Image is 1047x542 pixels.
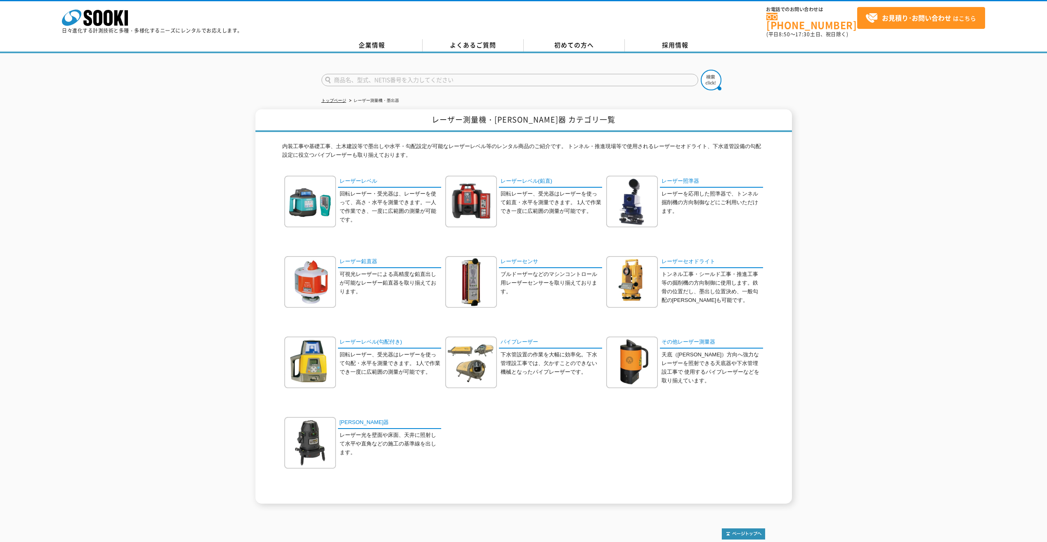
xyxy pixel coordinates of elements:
span: (平日 ～ 土日、祝日除く) [766,31,848,38]
p: 内装工事や基礎工事、土木建設等で墨出しや水平・勾配設定が可能なレーザーレベル等のレンタル商品のご紹介です。 トンネル・推進現場等で使用されるレーザーセオドライト、下水道管設備の勾配設定に役立つパ... [282,142,765,164]
img: レーザーレベル(鉛直) [445,176,497,227]
a: レーザーセンサ [499,256,602,268]
p: 下水管設置の作業を大幅に効率化。下水管埋設工事では、欠かすことのできない機械となったパイプレーザーです。 [501,351,602,376]
a: レーザーレベル(勾配付き) [338,337,441,349]
span: 17:30 [795,31,810,38]
span: 初めての方へ [554,40,594,49]
a: 初めての方へ [524,39,625,52]
input: 商品名、型式、NETIS番号を入力してください [321,74,698,86]
span: 8:50 [779,31,790,38]
a: 採用情報 [625,39,726,52]
a: よくあるご質問 [423,39,524,52]
a: レーザー照準器 [660,176,763,188]
img: レーザーレベル(勾配付き) [284,337,336,388]
span: お電話でのお問い合わせは [766,7,857,12]
p: 日々進化する計測技術と多種・多様化するニーズにレンタルでお応えします。 [62,28,243,33]
p: 天底（[PERSON_NAME]）方向へ強力なレーザーを照射できる天底器や下水管埋設工事で 使用するパイプレーザーなどを取り揃えています。 [662,351,763,385]
a: その他レーザー測量器 [660,337,763,349]
p: 可視光レーザーによる高精度な鉛直出しが可能なレーザー鉛直器を取り揃えております。 [340,270,441,296]
a: パイプレーザー [499,337,602,349]
p: 回転レーザー、受光器はレーザーを使って勾配・水平を測量できます。 1人で作業でき一度に広範囲の測量が可能です。 [340,351,441,376]
img: パイプレーザー [445,337,497,388]
img: レーザーセオドライト [606,256,658,308]
a: [PHONE_NUMBER] [766,13,857,30]
img: レーザーレベル [284,176,336,227]
img: トップページへ [722,528,765,540]
h1: レーザー測量機・[PERSON_NAME]器 カテゴリ一覧 [255,109,792,132]
p: トンネル工事・シールド工事・推進工事等の掘削機の方向制御に使用します。鉄骨の位置だし、墨出し位置決め、一般勾配の[PERSON_NAME]も可能です。 [662,270,763,304]
p: 回転レーザー、受光器はレーザーを使って鉛直・水平を測量できます。 1人で作業でき一度に広範囲の測量が可能です。 [501,190,602,215]
a: レーザー鉛直器 [338,256,441,268]
a: トップページ [321,98,346,103]
a: お見積り･お問い合わせはこちら [857,7,985,29]
img: 墨出器 [284,417,336,469]
a: レーザーレベル(鉛直) [499,176,602,188]
img: レーザー照準器 [606,176,658,227]
img: btn_search.png [701,70,721,90]
p: レーザーを応用した照準器で、トンネル掘削機の方向制御などにご利用いただけます。 [662,190,763,215]
span: はこちら [865,12,976,24]
img: レーザー鉛直器 [284,256,336,308]
strong: お見積り･お問い合わせ [882,13,951,23]
img: レーザーセンサ [445,256,497,308]
a: 企業情報 [321,39,423,52]
p: ブルドーザーなどのマシンコントロール用レーザーセンサーを取り揃えております。 [501,270,602,296]
p: レーザー光を壁面や床面、天井に照射して水平や直角などの施工の基準線を出します。 [340,431,441,457]
a: レーザーセオドライト [660,256,763,268]
a: [PERSON_NAME]器 [338,417,441,429]
a: レーザーレベル [338,176,441,188]
img: その他レーザー測量器 [606,337,658,388]
p: 回転レーザー・受光器は、レーザーを使って、高さ・水平を測量できます。一人で作業でき、一度に広範囲の測量が可能です。 [340,190,441,224]
li: レーザー測量機・墨出器 [347,97,399,105]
